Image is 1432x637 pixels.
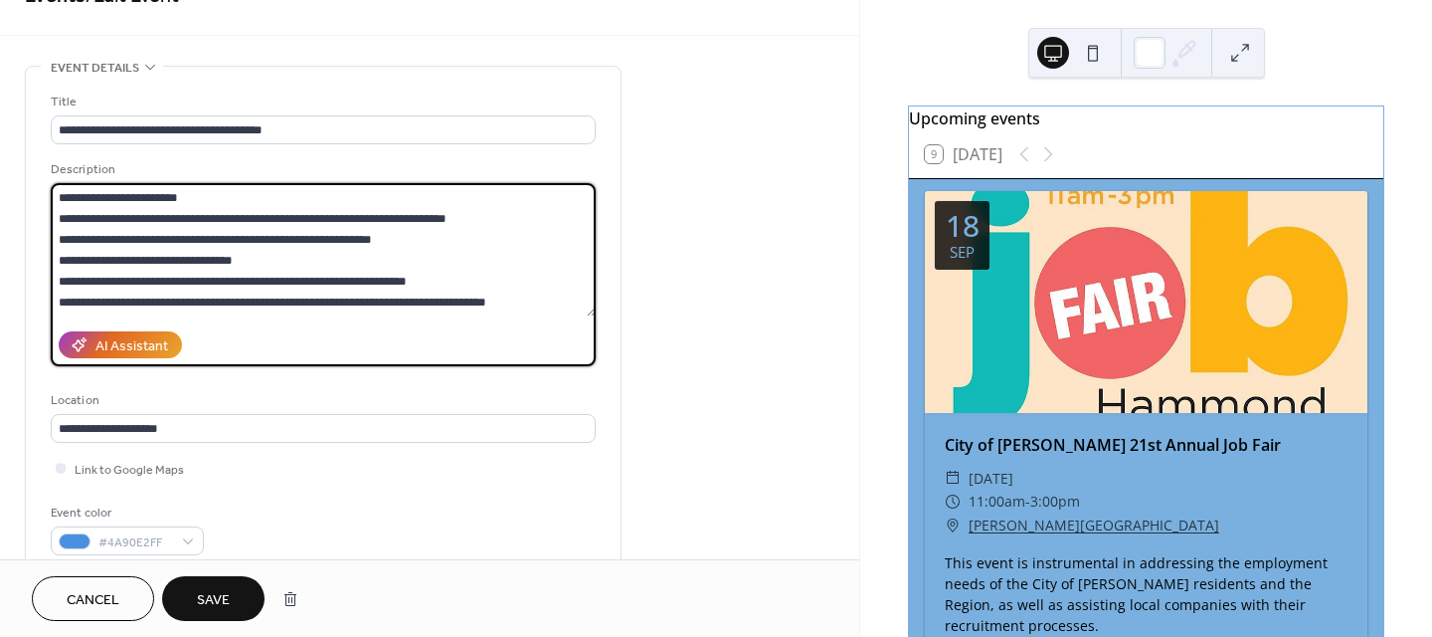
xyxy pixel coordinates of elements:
[945,514,961,537] div: ​
[162,576,265,621] button: Save
[945,467,961,491] div: ​
[1025,490,1030,514] span: -
[925,433,1367,457] div: City of [PERSON_NAME] 21st Annual Job Fair
[67,590,119,611] span: Cancel
[98,532,172,553] span: #4A90E2FF
[51,503,200,524] div: Event color
[945,490,961,514] div: ​
[969,467,1013,491] span: [DATE]
[32,576,154,621] button: Cancel
[51,390,592,411] div: Location
[51,159,592,180] div: Description
[909,106,1383,130] div: Upcoming events
[946,211,980,241] div: 18
[950,245,975,260] div: Sep
[969,490,1025,514] span: 11:00am
[1030,490,1080,514] span: 3:00pm
[75,460,184,481] span: Link to Google Maps
[51,92,592,112] div: Title
[95,336,168,357] div: AI Assistant
[51,58,139,79] span: Event details
[59,331,182,358] button: AI Assistant
[969,514,1219,537] a: [PERSON_NAME][GEOGRAPHIC_DATA]
[197,590,230,611] span: Save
